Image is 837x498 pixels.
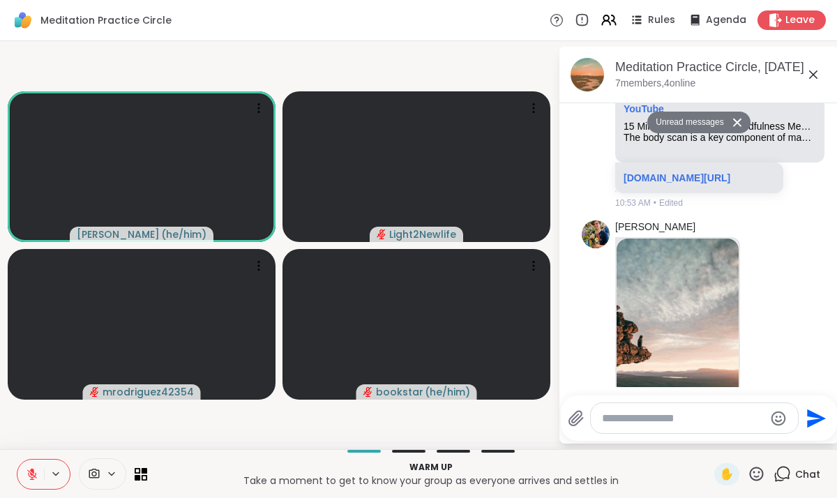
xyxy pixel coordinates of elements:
[156,474,706,488] p: Take a moment to get to know your group as everyone arrives and settles in
[161,227,206,241] span: ( he/him )
[624,121,816,133] div: 15 Minute Body Scan / A Mindfulness Meditation Practice
[103,385,194,399] span: mrodriguez42354
[77,227,160,241] span: [PERSON_NAME]
[376,385,423,399] span: bookstar
[624,103,664,114] a: Attachment
[582,220,610,248] img: https://sharewell-space-live.sfo3.digitaloceanspaces.com/user-generated/7a67f8cc-3358-430c-9cac-6...
[770,410,787,427] button: Emoji picker
[602,412,764,425] textarea: Type your message
[799,402,830,434] button: Send
[615,77,695,91] p: 7 members, 4 online
[617,239,739,412] img: Patience
[706,13,746,27] span: Agenda
[654,197,656,209] span: •
[659,197,683,209] span: Edited
[377,229,386,239] span: audio-muted
[795,467,820,481] span: Chat
[389,227,456,241] span: Light2Newlife
[571,58,604,91] img: Meditation Practice Circle, Oct 08
[363,387,373,397] span: audio-muted
[615,59,827,76] div: Meditation Practice Circle, [DATE]
[90,387,100,397] span: audio-muted
[156,461,706,474] p: Warm up
[425,385,470,399] span: ( he/him )
[615,197,651,209] span: 10:53 AM
[647,112,727,134] button: Unread messages
[624,172,730,183] a: [DOMAIN_NAME][URL]
[40,13,172,27] span: Meditation Practice Circle
[11,8,35,32] img: ShareWell Logomark
[624,132,816,144] div: The body scan is a key component of many mindfulness based programs. It has been shown to be help...
[785,13,815,27] span: Leave
[648,13,675,27] span: Rules
[720,466,734,483] span: ✋
[615,220,695,234] a: [PERSON_NAME]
